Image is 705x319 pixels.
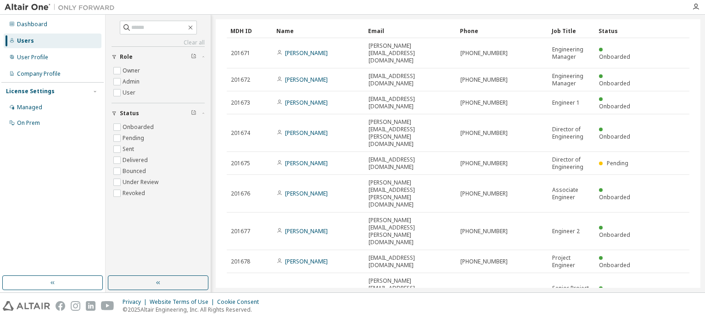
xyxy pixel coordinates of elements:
span: [PHONE_NUMBER] [460,190,508,197]
button: Role [112,47,205,67]
span: [PERSON_NAME][EMAIL_ADDRESS][DOMAIN_NAME] [369,42,452,64]
img: altair_logo.svg [3,301,50,311]
div: Job Title [552,23,591,38]
img: instagram.svg [71,301,80,311]
label: Sent [123,144,136,155]
label: Bounced [123,166,148,177]
a: [PERSON_NAME] [285,129,328,137]
span: [PHONE_NUMBER] [460,76,508,84]
span: 201672 [231,76,250,84]
span: [PHONE_NUMBER] [460,258,508,265]
a: [PERSON_NAME] [285,76,328,84]
span: Onboarded [599,102,630,110]
span: Onboarded [599,79,630,87]
span: [EMAIL_ADDRESS][DOMAIN_NAME] [369,254,452,269]
span: Director of Engineering [552,126,591,140]
span: [PERSON_NAME][EMAIL_ADDRESS][PERSON_NAME][DOMAIN_NAME] [369,277,452,307]
button: Status [112,103,205,123]
span: Onboarded [599,261,630,269]
span: 201673 [231,99,250,106]
div: Cookie Consent [217,298,264,306]
span: Pending [607,159,628,167]
span: [EMAIL_ADDRESS][DOMAIN_NAME] [369,95,452,110]
span: Engineer 1 [552,99,580,106]
span: Engineer 2 [552,228,580,235]
span: Onboarded [599,193,630,201]
span: Onboarded [599,231,630,239]
a: Clear all [112,39,205,46]
label: Under Review [123,177,160,188]
span: [PHONE_NUMBER] [460,50,508,57]
img: Altair One [5,3,119,12]
div: On Prem [17,119,40,127]
div: Users [17,37,34,45]
span: [PHONE_NUMBER] [460,99,508,106]
a: [PERSON_NAME] [285,227,328,235]
p: © 2025 Altair Engineering, Inc. All Rights Reserved. [123,306,264,313]
img: facebook.svg [56,301,65,311]
img: youtube.svg [101,301,114,311]
label: Delivered [123,155,150,166]
span: Clear filter [191,110,196,117]
span: 201675 [231,160,250,167]
label: Pending [123,133,146,144]
label: User [123,87,137,98]
a: [PERSON_NAME] [285,159,328,167]
span: Project Engineer [552,254,591,269]
span: Director of Engineering [552,156,591,171]
span: 201674 [231,129,250,137]
span: [PHONE_NUMBER] [460,129,508,137]
span: [EMAIL_ADDRESS][DOMAIN_NAME] [369,156,452,171]
span: Onboarded [599,53,630,61]
div: MDH ID [230,23,269,38]
div: Company Profile [17,70,61,78]
span: [PERSON_NAME][EMAIL_ADDRESS][PERSON_NAME][DOMAIN_NAME] [369,118,452,148]
span: 201677 [231,228,250,235]
span: 201678 [231,258,250,265]
span: 201676 [231,190,250,197]
div: Website Terms of Use [150,298,217,306]
a: [PERSON_NAME] [285,190,328,197]
span: [PERSON_NAME][EMAIL_ADDRESS][PERSON_NAME][DOMAIN_NAME] [369,179,452,208]
span: [EMAIL_ADDRESS][DOMAIN_NAME] [369,73,452,87]
div: License Settings [6,88,55,95]
div: User Profile [17,54,48,61]
label: Admin [123,76,141,87]
div: Status [599,23,637,38]
div: Email [368,23,453,38]
span: Engineering Manager [552,73,591,87]
span: 201671 [231,50,250,57]
label: Owner [123,65,142,76]
span: Onboarded [599,133,630,140]
label: Revoked [123,188,147,199]
span: Engineering Manager [552,46,591,61]
span: Role [120,53,133,61]
span: Associate Engineer [552,186,591,201]
a: [PERSON_NAME] [285,99,328,106]
a: [PERSON_NAME] [285,257,328,265]
span: [PHONE_NUMBER] [460,228,508,235]
div: Privacy [123,298,150,306]
span: [PHONE_NUMBER] [460,160,508,167]
div: Dashboard [17,21,47,28]
div: Managed [17,104,42,111]
div: Name [276,23,361,38]
div: Phone [460,23,544,38]
span: Clear filter [191,53,196,61]
img: linkedin.svg [86,301,95,311]
span: Senior Project Manager [552,285,591,299]
span: [PERSON_NAME][EMAIL_ADDRESS][PERSON_NAME][DOMAIN_NAME] [369,217,452,246]
a: [PERSON_NAME] [285,49,328,57]
label: Onboarded [123,122,156,133]
span: Status [120,110,139,117]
